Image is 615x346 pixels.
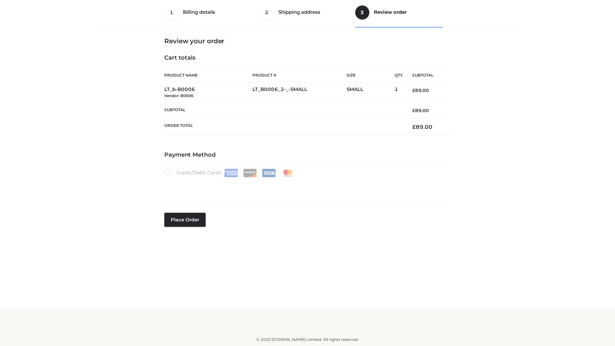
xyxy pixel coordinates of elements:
th: Product Name [164,68,252,83]
th: Subtotal [403,68,451,83]
th: Qty [395,68,403,83]
h3: Review your order [164,37,451,45]
td: LT_b-B0006 [164,83,252,103]
bdi: 89.00 [412,124,432,130]
h4: Payment Method [164,152,451,159]
th: Product # [252,68,347,83]
div: © 2025 [DOMAIN_NAME] Limited. All rights reserved. [95,336,520,343]
img: Amex [224,169,238,177]
small: Vendor: B0006 [164,93,193,98]
span: £ [412,124,416,130]
label: Credit/Debit Cards [164,169,295,177]
td: LT_B0006_2-_-SMALL [252,83,347,103]
img: Discover [243,169,257,177]
th: Size [347,68,391,83]
h4: Cart totals [164,54,451,62]
th: Order Total [164,119,403,136]
bdi: 89.00 [412,108,429,113]
img: Mastercard [281,169,295,177]
th: Subtotal [164,103,403,118]
td: 1 [395,83,403,103]
span: £ [412,108,415,113]
img: Visa [262,169,276,177]
button: Place order [164,213,206,227]
span: £ [412,87,415,93]
td: SMALL [347,83,395,103]
iframe: Secure payment input frame [163,176,449,199]
bdi: 89.00 [412,87,429,93]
